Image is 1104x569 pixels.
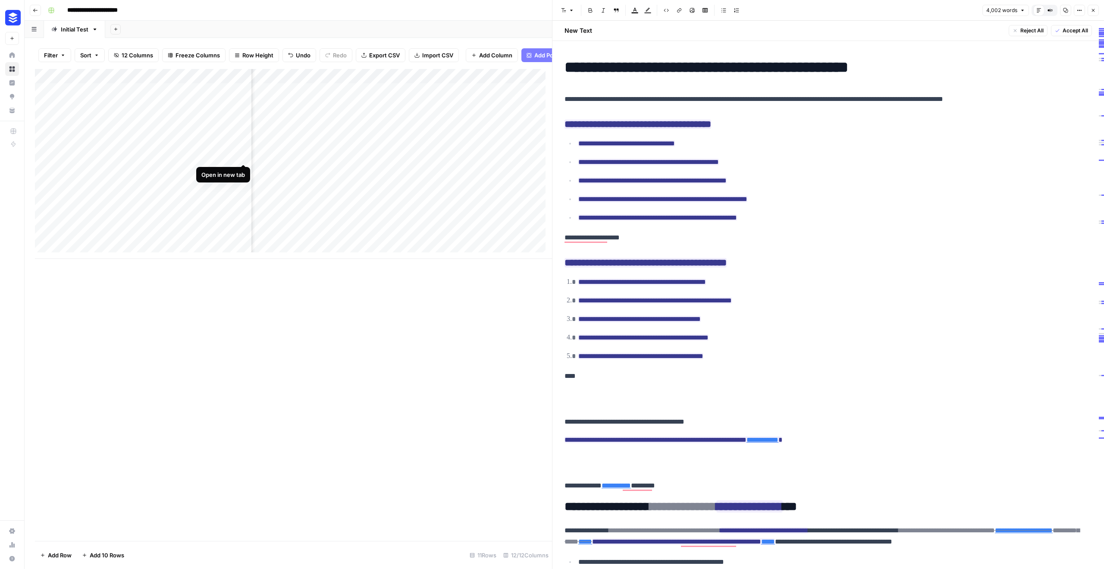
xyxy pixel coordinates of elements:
span: Filter [44,51,58,60]
a: Usage [5,538,19,552]
a: Insights [5,76,19,90]
button: 12 Columns [108,48,159,62]
div: 11 Rows [466,548,500,562]
button: Add Power Agent [521,48,586,62]
span: Reject All [1020,27,1044,35]
button: Row Height [229,48,279,62]
a: Home [5,48,19,62]
span: Accept All [1063,27,1088,35]
span: Add 10 Rows [90,551,124,560]
button: Help + Support [5,552,19,566]
span: Row Height [242,51,273,60]
button: Add Row [35,548,77,562]
div: 12/12 Columns [500,548,552,562]
button: 4,002 words [982,5,1029,16]
span: Sort [80,51,91,60]
span: Freeze Columns [176,51,220,60]
img: Buffer Logo [5,10,21,25]
div: Initial Test [61,25,88,34]
span: Import CSV [422,51,453,60]
button: Sort [75,48,105,62]
button: Reject All [1009,25,1048,36]
button: Import CSV [409,48,459,62]
span: Add Row [48,551,72,560]
span: Add Column [479,51,512,60]
button: Freeze Columns [162,48,226,62]
span: 4,002 words [986,6,1017,14]
span: Undo [296,51,310,60]
div: Open in new tab [201,170,245,179]
button: Redo [320,48,352,62]
button: Add Column [466,48,518,62]
a: Opportunities [5,90,19,104]
a: Browse [5,62,19,76]
button: Filter [38,48,71,62]
button: Accept All [1051,25,1092,36]
button: Undo [282,48,316,62]
button: Export CSV [356,48,405,62]
button: Workspace: Buffer [5,7,19,28]
span: Export CSV [369,51,400,60]
a: Your Data [5,104,19,117]
a: Initial Test [44,21,105,38]
span: Add Power Agent [534,51,581,60]
span: Redo [333,51,347,60]
h2: New Text [565,26,592,35]
button: Add 10 Rows [77,548,129,562]
span: 12 Columns [122,51,153,60]
a: Settings [5,524,19,538]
